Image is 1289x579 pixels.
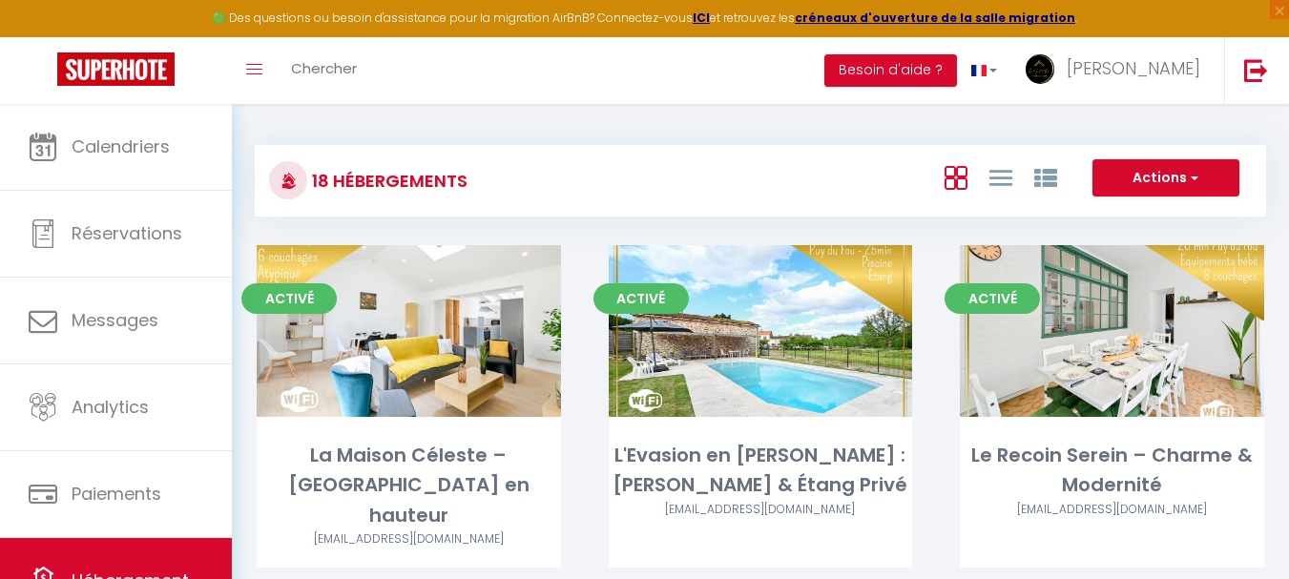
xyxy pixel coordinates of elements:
[241,283,337,314] span: Activé
[1244,58,1268,82] img: logout
[1067,56,1200,80] span: [PERSON_NAME]
[1092,159,1239,197] button: Actions
[291,58,357,78] span: Chercher
[72,482,161,506] span: Paiements
[257,441,561,530] div: La Maison Céleste – [GEOGRAPHIC_DATA] en hauteur
[72,308,158,332] span: Messages
[960,501,1264,519] div: Airbnb
[609,501,913,519] div: Airbnb
[72,221,182,245] span: Réservations
[1026,54,1054,84] img: ...
[824,54,957,87] button: Besoin d'aide ?
[795,10,1075,26] a: créneaux d'ouverture de la salle migration
[307,159,468,202] h3: 18 Hébergements
[1011,37,1224,104] a: ... [PERSON_NAME]
[945,161,967,193] a: Vue en Box
[960,441,1264,501] div: Le Recoin Serein – Charme & Modernité
[693,10,710,26] a: ICI
[609,441,913,501] div: L'Evasion en [PERSON_NAME] : [PERSON_NAME] & Étang Privé
[257,530,561,548] div: Airbnb
[72,134,170,158] span: Calendriers
[945,283,1040,314] span: Activé
[989,161,1012,193] a: Vue en Liste
[72,395,149,419] span: Analytics
[57,52,175,86] img: Super Booking
[277,37,371,104] a: Chercher
[1034,161,1057,193] a: Vue par Groupe
[593,283,689,314] span: Activé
